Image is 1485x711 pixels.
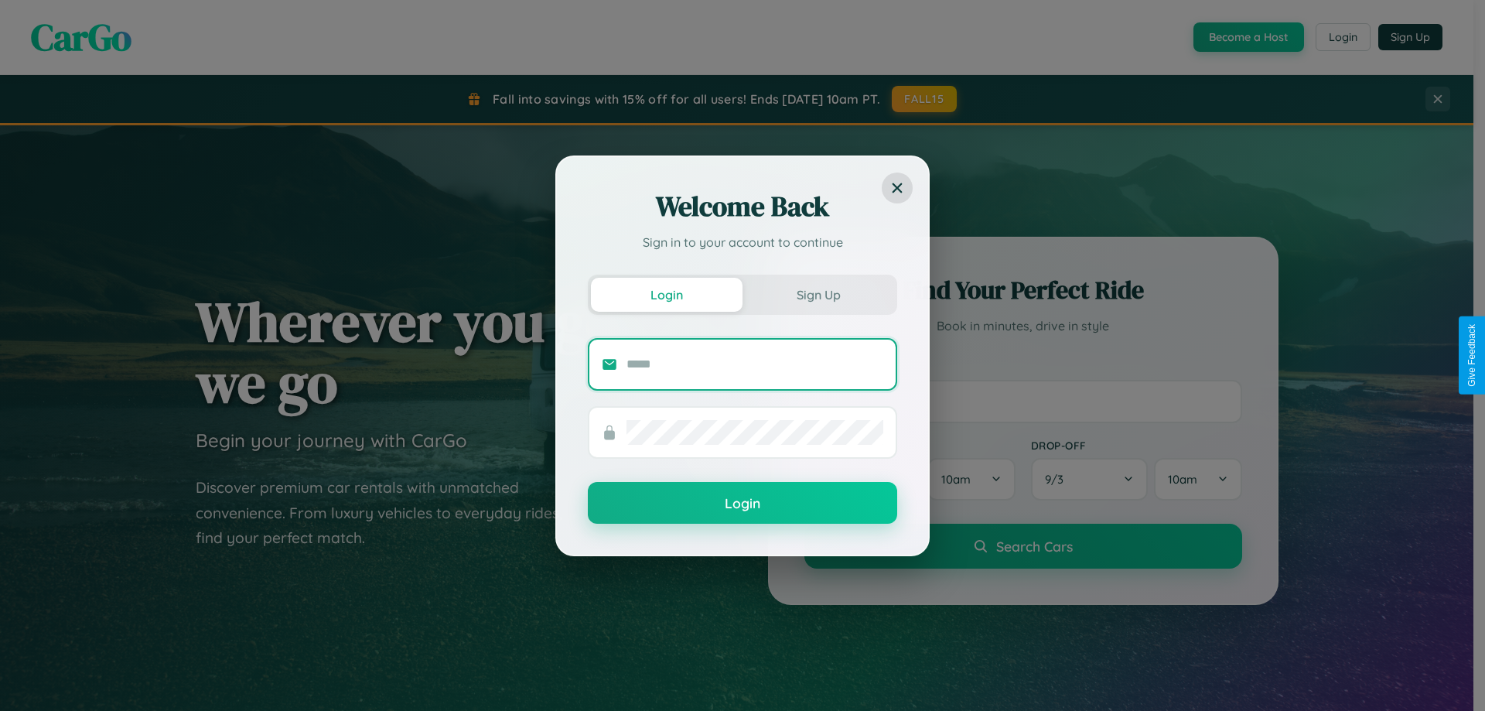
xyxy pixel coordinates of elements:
[742,278,894,312] button: Sign Up
[588,233,897,251] p: Sign in to your account to continue
[588,188,897,225] h2: Welcome Back
[1466,324,1477,387] div: Give Feedback
[588,482,897,524] button: Login
[591,278,742,312] button: Login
